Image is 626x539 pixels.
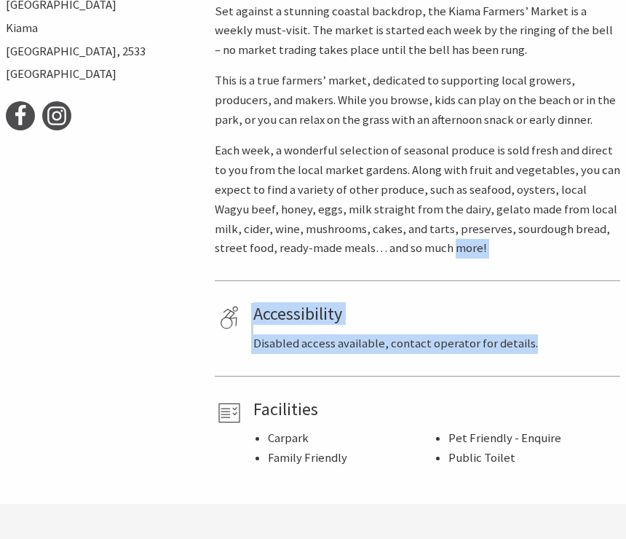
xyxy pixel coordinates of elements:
li: [GEOGRAPHIC_DATA] [6,66,203,85]
p: Set against a stunning coastal backdrop, the Kiama Farmers’ Market is a weekly must-visit. The ma... [215,3,620,61]
p: This is a true farmers’ market, dedicated to supporting local growers, producers, and makers. Whi... [215,72,620,130]
li: Pet Friendly - Enquire [448,430,615,449]
li: Kiama [6,20,203,39]
li: Public Toilet [448,449,615,469]
p: Disabled access available, contact operator for details. [253,335,615,355]
li: Family Friendly [268,449,435,469]
h4: Facilities [253,399,615,420]
h4: Accessibility [253,304,615,325]
li: [GEOGRAPHIC_DATA], 2533 [6,43,203,63]
p: Each week, a wonderful selection of seasonal produce is sold fresh and direct to you from the loc... [215,142,620,259]
li: Carpark [268,430,435,449]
